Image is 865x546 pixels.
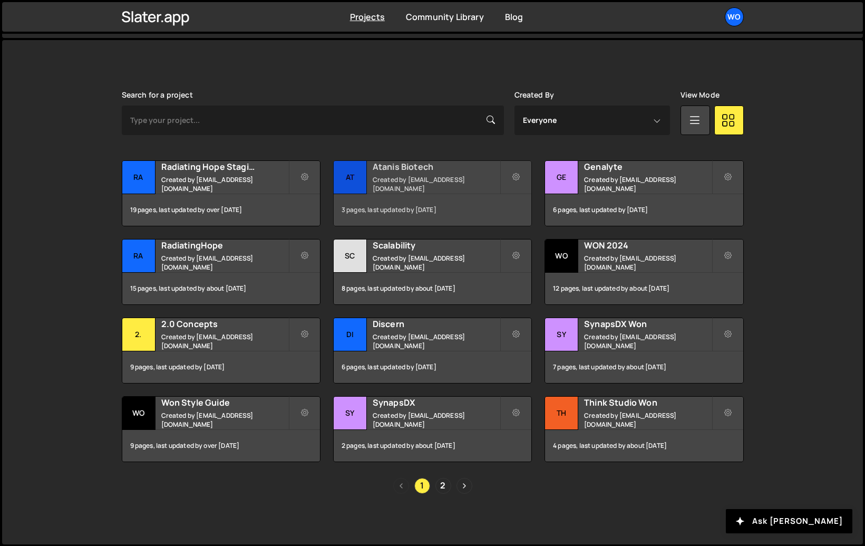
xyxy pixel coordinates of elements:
h2: WON 2024 [584,240,711,251]
div: 4 pages, last updated by about [DATE] [545,430,743,462]
a: Sc Scalability Created by [EMAIL_ADDRESS][DOMAIN_NAME] 8 pages, last updated by about [DATE] [333,239,532,305]
small: Created by [EMAIL_ADDRESS][DOMAIN_NAME] [373,411,500,429]
div: 2 pages, last updated by about [DATE] [334,430,531,462]
div: WO [545,240,578,273]
div: 9 pages, last updated by over [DATE] [122,430,320,462]
small: Created by [EMAIL_ADDRESS][DOMAIN_NAME] [373,332,500,350]
div: Sc [334,240,367,273]
a: Ge Genalyte Created by [EMAIL_ADDRESS][DOMAIN_NAME] 6 pages, last updated by [DATE] [545,160,743,226]
div: Sy [545,318,578,351]
a: Ra RadiatingHope Created by [EMAIL_ADDRESS][DOMAIN_NAME] 15 pages, last updated by about [DATE] [122,239,320,305]
div: Ra [122,161,155,194]
input: Type your project... [122,106,504,135]
div: Th [545,397,578,430]
small: Created by [EMAIL_ADDRESS][DOMAIN_NAME] [161,254,288,272]
div: At [334,161,367,194]
div: Ge [545,161,578,194]
div: 2. [122,318,155,351]
a: Th Think Studio Won Created by [EMAIL_ADDRESS][DOMAIN_NAME] 4 pages, last updated by about [DATE] [545,396,743,462]
h2: SynapsDX Won [584,318,711,330]
div: 15 pages, last updated by about [DATE] [122,273,320,304]
h2: Discern [373,318,500,330]
h2: Radiating Hope Staging (Old) [161,161,288,173]
div: Sy [334,397,367,430]
label: Created By [514,91,555,99]
small: Created by [EMAIL_ADDRESS][DOMAIN_NAME] [584,411,711,429]
a: Next page [456,478,472,494]
a: Page 2 [435,478,451,494]
small: Created by [EMAIL_ADDRESS][DOMAIN_NAME] [161,175,288,193]
div: 6 pages, last updated by [DATE] [545,194,743,226]
a: Projects [350,11,385,23]
small: Created by [EMAIL_ADDRESS][DOMAIN_NAME] [584,332,711,350]
h2: Scalability [373,240,500,251]
h2: RadiatingHope [161,240,288,251]
small: Created by [EMAIL_ADDRESS][DOMAIN_NAME] [161,332,288,350]
small: Created by [EMAIL_ADDRESS][DOMAIN_NAME] [584,175,711,193]
h2: SynapsDX [373,397,500,408]
div: 3 pages, last updated by [DATE] [334,194,531,226]
div: 8 pages, last updated by about [DATE] [334,273,531,304]
a: Community Library [406,11,484,23]
h2: Genalyte [584,161,711,173]
a: Di Discern Created by [EMAIL_ADDRESS][DOMAIN_NAME] 6 pages, last updated by [DATE] [333,318,532,384]
label: Search for a project [122,91,193,99]
a: Blog [505,11,523,23]
small: Created by [EMAIL_ADDRESS][DOMAIN_NAME] [373,175,500,193]
div: Di [334,318,367,351]
h2: Think Studio Won [584,397,711,408]
h2: 2.0 Concepts [161,318,288,330]
a: 2. 2.0 Concepts Created by [EMAIL_ADDRESS][DOMAIN_NAME] 9 pages, last updated by [DATE] [122,318,320,384]
a: At Atanis Biotech Created by [EMAIL_ADDRESS][DOMAIN_NAME] 3 pages, last updated by [DATE] [333,160,532,226]
label: View Mode [681,91,720,99]
div: Wo [122,397,155,430]
a: WO WON 2024 Created by [EMAIL_ADDRESS][DOMAIN_NAME] 12 pages, last updated by about [DATE] [545,239,743,305]
div: 19 pages, last updated by over [DATE] [122,194,320,226]
div: 7 pages, last updated by about [DATE] [545,351,743,383]
a: Ra Radiating Hope Staging (Old) Created by [EMAIL_ADDRESS][DOMAIN_NAME] 19 pages, last updated by... [122,160,320,226]
h2: Atanis Biotech [373,161,500,173]
h2: Won Style Guide [161,397,288,408]
div: 12 pages, last updated by about [DATE] [545,273,743,304]
a: Wo Won Style Guide Created by [EMAIL_ADDRESS][DOMAIN_NAME] 9 pages, last updated by over [DATE] [122,396,320,462]
div: 9 pages, last updated by [DATE] [122,351,320,383]
a: Sy SynapsDX Created by [EMAIL_ADDRESS][DOMAIN_NAME] 2 pages, last updated by about [DATE] [333,396,532,462]
div: 6 pages, last updated by [DATE] [334,351,531,383]
small: Created by [EMAIL_ADDRESS][DOMAIN_NAME] [373,254,500,272]
small: Created by [EMAIL_ADDRESS][DOMAIN_NAME] [584,254,711,272]
button: Ask [PERSON_NAME] [726,509,852,533]
div: Pagination [122,478,744,494]
small: Created by [EMAIL_ADDRESS][DOMAIN_NAME] [161,411,288,429]
a: Sy SynapsDX Won Created by [EMAIL_ADDRESS][DOMAIN_NAME] 7 pages, last updated by about [DATE] [545,318,743,384]
div: Ra [122,240,155,273]
a: Wo [725,7,744,26]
